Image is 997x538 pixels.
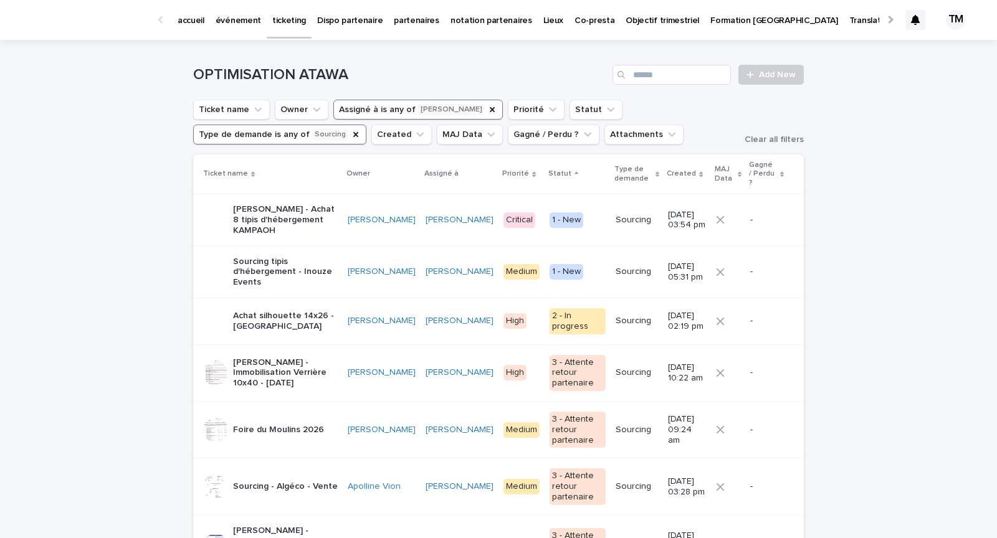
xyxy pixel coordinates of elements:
[750,215,784,225] p: -
[233,204,338,235] p: [PERSON_NAME] - Achat 8 tipis d'hébergement KAMPAOH
[550,264,583,280] div: 1 - New
[503,264,540,280] div: Medium
[25,7,146,32] img: Ls34BcGeRexTGTNfXpUC
[275,100,328,120] button: Owner
[759,70,796,79] span: Add New
[348,316,416,326] a: [PERSON_NAME]
[668,262,706,283] p: [DATE] 05:31 pm
[426,425,494,435] a: [PERSON_NAME]
[193,298,804,344] tr: Achat silhouette 14x26 - [GEOGRAPHIC_DATA][PERSON_NAME] [PERSON_NAME] High2 - In progressSourcing...
[715,163,734,186] p: MAJ Data
[426,215,494,225] a: [PERSON_NAME]
[735,135,804,144] button: Clear all filters
[750,367,784,378] p: -
[193,401,804,458] tr: Foire du Moulins 2026[PERSON_NAME] [PERSON_NAME] Medium3 - Attente retour partenaireSourcing[DATE...
[614,163,652,186] p: Type de demande
[193,458,804,515] tr: Sourcing - Algéco - VenteApolline Vion [PERSON_NAME] Medium3 - Attente retour partenaireSourcing[...
[426,367,494,378] a: [PERSON_NAME]
[503,422,540,438] div: Medium
[371,125,432,144] button: Created
[616,481,659,492] p: Sourcing
[616,425,659,435] p: Sourcing
[550,308,606,334] div: 2 - In progress
[193,344,804,401] tr: [PERSON_NAME] - Immobilisation Verrière 10x40 - [DATE][PERSON_NAME] [PERSON_NAME] High3 - Attente...
[503,212,535,228] div: Critical
[750,481,784,492] p: -
[503,479,540,494] div: Medium
[233,357,338,389] p: [PERSON_NAME] - Immobilisation Verrière 10x40 - [DATE]
[348,215,416,225] a: [PERSON_NAME]
[616,316,659,326] p: Sourcing
[348,425,416,435] a: [PERSON_NAME]
[613,65,731,85] input: Search
[508,125,599,144] button: Gagné / Perdu ?
[233,257,338,288] p: Sourcing tipis d'hébergement - Inouze Events
[348,267,416,277] a: [PERSON_NAME]
[503,313,527,329] div: High
[233,425,324,435] p: Foire du Moulins 2026
[193,194,804,246] tr: [PERSON_NAME] - Achat 8 tipis d'hébergement KAMPAOH[PERSON_NAME] [PERSON_NAME] Critical1 - NewSou...
[550,355,606,391] div: 3 - Attente retour partenaire
[233,311,338,332] p: Achat silhouette 14x26 - [GEOGRAPHIC_DATA]
[424,167,459,181] p: Assigné à
[333,100,503,120] button: Assigné à
[550,212,583,228] div: 1 - New
[550,468,606,504] div: 3 - Attente retour partenaire
[233,481,338,492] p: Sourcing - Algéco - Vente
[346,167,370,181] p: Owner
[738,65,804,85] a: Add New
[616,367,659,378] p: Sourcing
[550,412,606,448] div: 3 - Attente retour partenaire
[667,167,696,181] p: Created
[193,246,804,298] tr: Sourcing tipis d'hébergement - Inouze Events[PERSON_NAME] [PERSON_NAME] Medium1 - NewSourcing[DAT...
[946,10,966,30] div: TM
[193,66,608,84] h1: OPTIMISATION ATAWA
[502,167,529,181] p: Priorité
[508,100,565,120] button: Priorité
[749,158,777,190] p: Gagné / Perdu ?
[503,365,527,380] div: High
[604,125,684,144] button: Attachments
[750,425,784,435] p: -
[437,125,503,144] button: MAJ Data
[193,100,270,120] button: Ticket name
[193,125,366,144] button: Type de demande
[668,210,706,231] p: [DATE] 03:54 pm
[668,414,706,445] p: [DATE] 09:24 am
[570,100,623,120] button: Statut
[348,481,401,492] a: Apolline Vion
[668,362,706,384] p: [DATE] 10:22 am
[426,267,494,277] a: [PERSON_NAME]
[203,167,248,181] p: Ticket name
[745,135,804,144] span: Clear all filters
[668,476,706,498] p: [DATE] 03:28 pm
[348,367,416,378] a: [PERSON_NAME]
[750,316,784,326] p: -
[426,316,494,326] a: [PERSON_NAME]
[616,215,659,225] p: Sourcing
[616,267,659,277] p: Sourcing
[548,167,571,181] p: Statut
[426,481,494,492] a: [PERSON_NAME]
[668,311,706,332] p: [DATE] 02:19 pm
[750,267,784,277] p: -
